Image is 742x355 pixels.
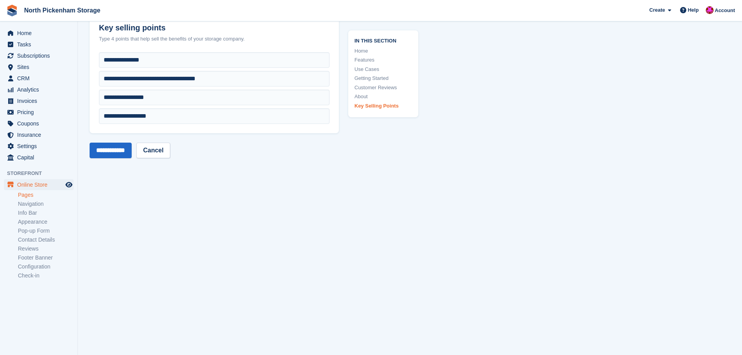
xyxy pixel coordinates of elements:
a: menu [4,73,74,84]
a: Pages [18,191,74,199]
a: menu [4,118,74,129]
span: Storefront [7,170,78,177]
a: Pop-up Form [18,227,74,235]
a: menu [4,39,74,50]
a: menu [4,141,74,152]
img: Dylan Taylor [706,6,714,14]
a: Navigation [18,200,74,208]
div: Type 4 points that help sell the benefits of your storage company. [99,35,330,43]
span: CRM [17,73,64,84]
a: Appearance [18,218,74,226]
img: stora-icon-8386f47178a22dfd0bd8f6a31ec36ba5ce8667c1dd55bd0f319d3a0aa187defe.svg [6,5,18,16]
a: menu [4,129,74,140]
span: Sites [17,62,64,72]
a: Reviews [18,245,74,253]
span: Insurance [17,129,64,140]
a: menu [4,179,74,190]
a: menu [4,107,74,118]
span: Help [688,6,699,14]
span: Home [17,28,64,39]
a: Customer Reviews [354,84,412,92]
span: Online Store [17,179,64,190]
span: Tasks [17,39,64,50]
span: Settings [17,141,64,152]
span: Invoices [17,95,64,106]
span: Subscriptions [17,50,64,61]
h2: Key selling points [99,23,330,32]
a: Getting Started [354,74,412,82]
a: menu [4,95,74,106]
a: Features [354,56,412,64]
a: Home [354,47,412,55]
span: Analytics [17,84,64,95]
span: Account [715,7,735,14]
a: Use Cases [354,65,412,73]
a: menu [4,62,74,72]
a: menu [4,50,74,61]
a: Configuration [18,263,74,270]
a: menu [4,28,74,39]
a: Key Selling Points [354,102,412,110]
a: Check-in [18,272,74,279]
a: menu [4,84,74,95]
span: Capital [17,152,64,163]
a: Contact Details [18,236,74,244]
a: Footer Banner [18,254,74,261]
span: In this section [354,37,412,44]
a: About [354,93,412,101]
a: Preview store [64,180,74,189]
a: North Pickenham Storage [21,4,104,17]
a: Cancel [136,143,170,158]
span: Create [649,6,665,14]
a: menu [4,152,74,163]
span: Pricing [17,107,64,118]
span: Coupons [17,118,64,129]
a: Info Bar [18,209,74,217]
